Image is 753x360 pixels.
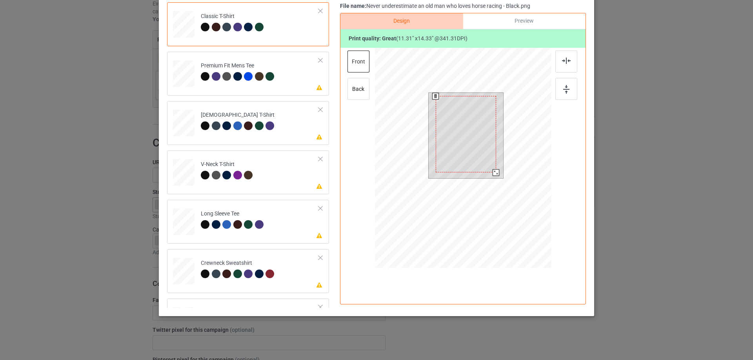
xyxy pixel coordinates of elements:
[167,298,329,342] div: Hooded Sweatshirt
[562,58,571,64] img: svg+xml;base64,PD94bWwgdmVyc2lvbj0iMS4wIiBlbmNvZGluZz0iVVRGLTgiPz4KPHN2ZyB3aWR0aD0iMjJweCIgaGVpZ2...
[167,200,329,244] div: Long Sleeve Tee
[201,111,276,130] div: [DEMOGRAPHIC_DATA] T-Shirt
[396,35,467,42] span: ( 11.31 " x 14.33 " @ 341.31 DPI)
[167,101,329,145] div: [DEMOGRAPHIC_DATA] T-Shirt
[201,259,276,278] div: Crewneck Sweatshirt
[201,62,276,80] div: Premium Fit Mens Tee
[340,3,366,9] span: File name:
[340,13,463,29] div: Design
[201,210,266,228] div: Long Sleeve Tee
[201,161,255,179] div: V-Neck T-Shirt
[167,150,329,194] div: V-Neck T-Shirt
[366,3,530,9] span: Never underestimate an old man who loves horse racing - Black.png
[201,13,266,31] div: Classic T-Shirt
[167,2,329,46] div: Classic T-Shirt
[463,13,586,29] div: Preview
[382,35,396,42] span: great
[167,249,329,293] div: Crewneck Sweatshirt
[347,51,369,72] div: front
[167,52,329,96] div: Premium Fit Mens Tee
[349,35,396,42] b: Print quality:
[347,78,369,100] div: back
[563,85,569,94] img: svg+xml;base64,PD94bWwgdmVyc2lvbj0iMS4wIiBlbmNvZGluZz0iVVRGLTgiPz4KPHN2ZyB3aWR0aD0iMTZweCIgaGVpZ2...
